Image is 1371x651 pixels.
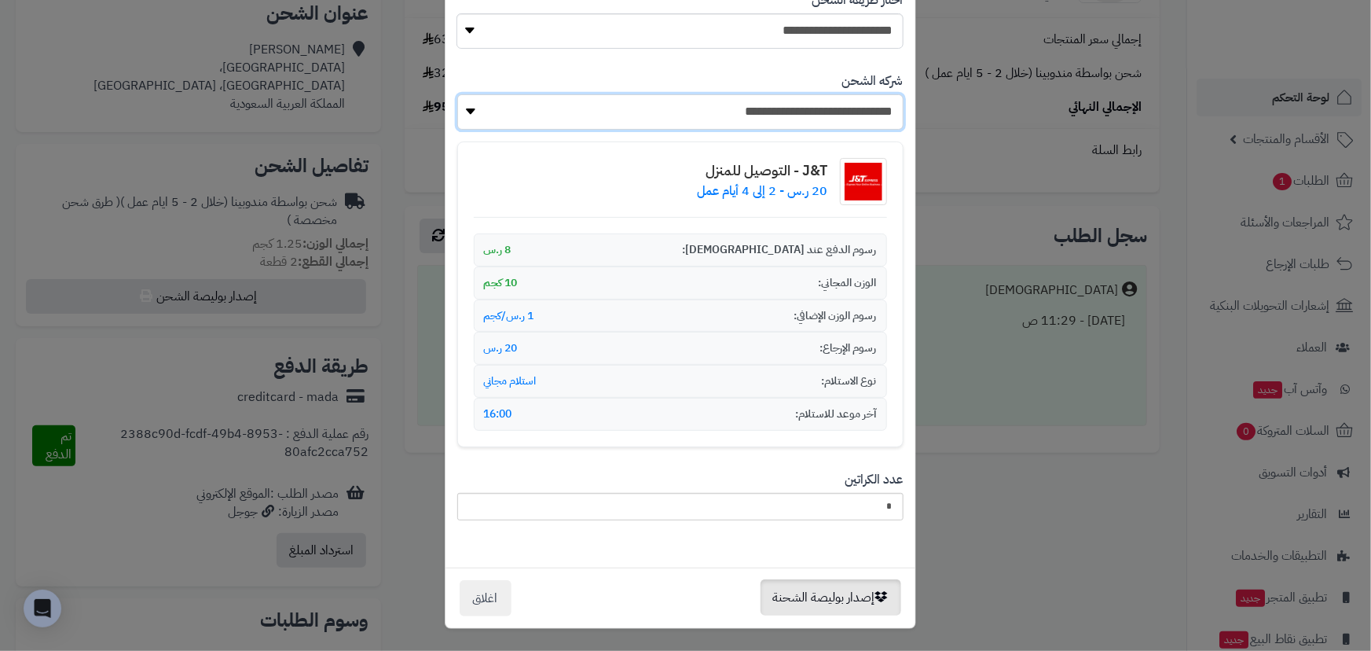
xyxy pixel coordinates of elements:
span: 20 ر.س [484,340,518,356]
label: عدد الكراتين [845,471,904,489]
div: Open Intercom Messenger [24,590,61,627]
label: شركه الشحن [842,72,904,90]
p: 20 ر.س - 2 إلى 4 أيام عمل [698,182,828,200]
span: رسوم الإرجاع: [820,340,877,356]
img: شعار شركة الشحن [840,158,887,205]
span: رسوم الوزن الإضافي: [794,308,877,324]
span: آخر موعد للاستلام: [796,406,877,422]
button: إصدار بوليصة الشحنة [761,579,901,616]
span: 10 كجم [484,275,518,291]
span: نوع الاستلام: [822,373,877,389]
span: 16:00 [484,406,512,422]
span: رسوم الدفع عند [DEMOGRAPHIC_DATA]: [683,242,877,258]
button: اغلاق [460,580,511,616]
h4: J&T - التوصيل للمنزل [698,163,828,178]
span: 1 ر.س/كجم [484,308,534,324]
span: 8 ر.س [484,242,511,258]
span: استلام مجاني [484,373,537,389]
span: الوزن المجاني: [819,275,877,291]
